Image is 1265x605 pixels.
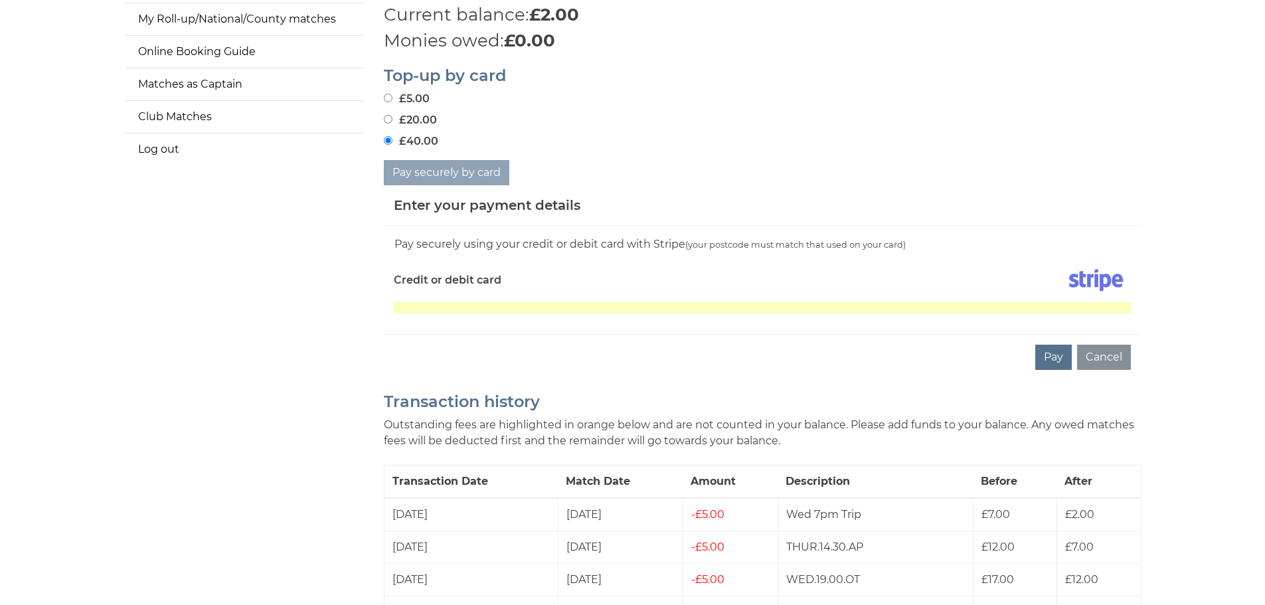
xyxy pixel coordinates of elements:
[384,91,430,107] label: £5.00
[125,3,364,35] a: My Roll-up/National/County matches
[1065,573,1098,586] span: £12.00
[685,240,906,250] small: (your postcode must match that used on your card)
[683,466,778,499] th: Amount
[504,30,555,51] strong: £0.00
[394,302,1131,313] iframe: Secure card payment input frame
[778,564,973,596] td: WED.19.00.OT
[778,498,973,531] td: Wed 7pm Trip
[973,466,1056,499] th: Before
[981,573,1014,586] span: £17.00
[1065,541,1094,553] span: £7.00
[384,564,558,596] td: [DATE]
[384,94,392,102] input: £5.00
[1065,508,1094,521] span: £2.00
[384,498,558,531] td: [DATE]
[384,67,1141,84] h2: Top-up by card
[394,264,501,297] label: Credit or debit card
[384,417,1141,449] p: Outstanding fees are highlighted in orange below and are not counted in your balance. Please add ...
[125,101,364,133] a: Club Matches
[691,508,724,521] span: £5.00
[384,531,558,564] td: [DATE]
[1077,345,1131,370] button: Cancel
[529,4,579,25] strong: £2.00
[384,112,437,128] label: £20.00
[384,160,509,185] button: Pay securely by card
[1035,345,1072,370] button: Pay
[384,2,1141,28] p: Current balance:
[691,573,724,586] span: £5.00
[384,28,1141,54] p: Monies owed:
[394,195,580,215] h5: Enter your payment details
[125,68,364,100] a: Matches as Captain
[394,236,1131,253] div: Pay securely using your credit or debit card with Stripe
[558,531,683,564] td: [DATE]
[384,136,392,145] input: £40.00
[558,498,683,531] td: [DATE]
[125,36,364,68] a: Online Booking Guide
[981,508,1010,521] span: £7.00
[691,541,724,553] span: £5.00
[1056,466,1140,499] th: After
[125,133,364,165] a: Log out
[981,541,1015,553] span: £12.00
[778,531,973,564] td: THUR.14.30.AP
[558,564,683,596] td: [DATE]
[384,466,558,499] th: Transaction Date
[778,466,973,499] th: Description
[384,115,392,124] input: £20.00
[384,133,438,149] label: £40.00
[384,393,1141,410] h2: Transaction history
[558,466,683,499] th: Match Date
